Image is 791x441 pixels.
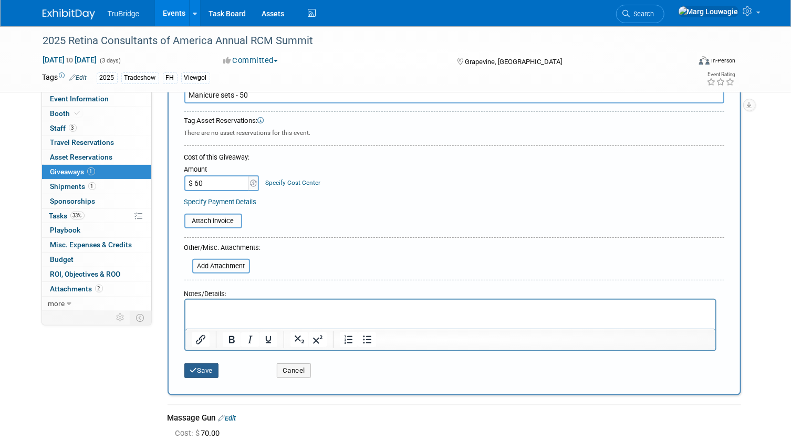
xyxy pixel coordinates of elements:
button: Committed [220,55,282,66]
span: Search [630,10,654,18]
span: Tasks [49,212,85,220]
span: Booth [50,109,82,118]
span: Cost: $ [175,428,201,438]
a: Misc. Expenses & Credits [42,238,151,252]
button: Save [184,363,219,378]
span: Misc. Expenses & Credits [50,240,132,249]
span: Event Information [50,94,109,103]
a: Giveaways1 [42,165,151,179]
div: Event Rating [707,72,735,77]
a: Asset Reservations [42,150,151,164]
a: Specify Payment Details [184,198,257,206]
span: Attachments [50,285,103,293]
a: Booth [42,107,151,121]
a: Staff3 [42,121,151,135]
span: Budget [50,255,74,264]
a: Budget [42,253,151,267]
td: Personalize Event Tab Strip [112,311,130,324]
button: Bullet list [358,332,376,347]
div: Massage Gun [168,413,741,424]
span: 70.00 [175,428,224,438]
div: Event Format [633,55,736,70]
span: more [48,299,65,308]
div: In-Person [711,57,736,65]
a: ROI, Objectives & ROO [42,267,151,281]
button: Superscript [308,332,326,347]
a: Specify Cost Center [265,179,320,186]
a: Event Information [42,92,151,106]
iframe: Rich Text Area [185,300,715,329]
span: Staff [50,124,77,132]
a: Travel Reservations [42,135,151,150]
div: Cost of this Giveaway: [184,153,724,162]
a: Shipments1 [42,180,151,194]
td: Tags [43,72,87,84]
span: Playbook [50,226,81,234]
button: Bold [222,332,240,347]
div: Notes/Details: [184,285,716,299]
a: Tasks33% [42,209,151,223]
div: Tag Asset Reservations: [184,116,724,126]
span: 3 [69,124,77,132]
button: Subscript [290,332,308,347]
span: Shipments [50,182,96,191]
span: (3 days) [99,57,121,64]
button: Cancel [277,363,311,378]
a: Edit [218,414,236,422]
span: to [65,56,75,64]
td: Toggle Event Tabs [130,311,151,324]
button: Numbered list [339,332,357,347]
span: Sponsorships [50,197,96,205]
div: Amount [184,165,261,175]
span: ROI, Objectives & ROO [50,270,121,278]
button: Insert/edit link [192,332,210,347]
span: Grapevine, [GEOGRAPHIC_DATA] [465,58,562,66]
span: 1 [87,167,95,175]
div: Viewgol [181,72,210,83]
span: 33% [70,212,85,219]
a: Edit [70,74,87,81]
div: Other/Misc. Attachments: [184,243,261,255]
div: 2025 [97,72,118,83]
span: TruBridge [108,9,140,18]
span: 2 [95,285,103,292]
i: Booth reservation complete [75,110,80,116]
span: Travel Reservations [50,138,115,146]
a: Sponsorships [42,194,151,208]
a: Playbook [42,223,151,237]
a: Search [616,5,664,23]
div: 2025 Retina Consultants of America Annual RCM Summit [39,31,677,50]
img: Marg Louwagie [678,6,739,17]
button: Underline [259,332,277,347]
a: more [42,297,151,311]
img: ExhibitDay [43,9,95,19]
div: Tradeshow [121,72,159,83]
img: Format-Inperson.png [699,56,710,65]
span: [DATE] [DATE] [43,55,98,65]
div: FH [163,72,178,83]
div: There are no asset reservations for this event. [184,126,724,138]
span: Giveaways [50,167,95,176]
button: Italic [241,332,258,347]
span: Asset Reservations [50,153,113,161]
span: 1 [88,182,96,190]
a: Attachments2 [42,282,151,296]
